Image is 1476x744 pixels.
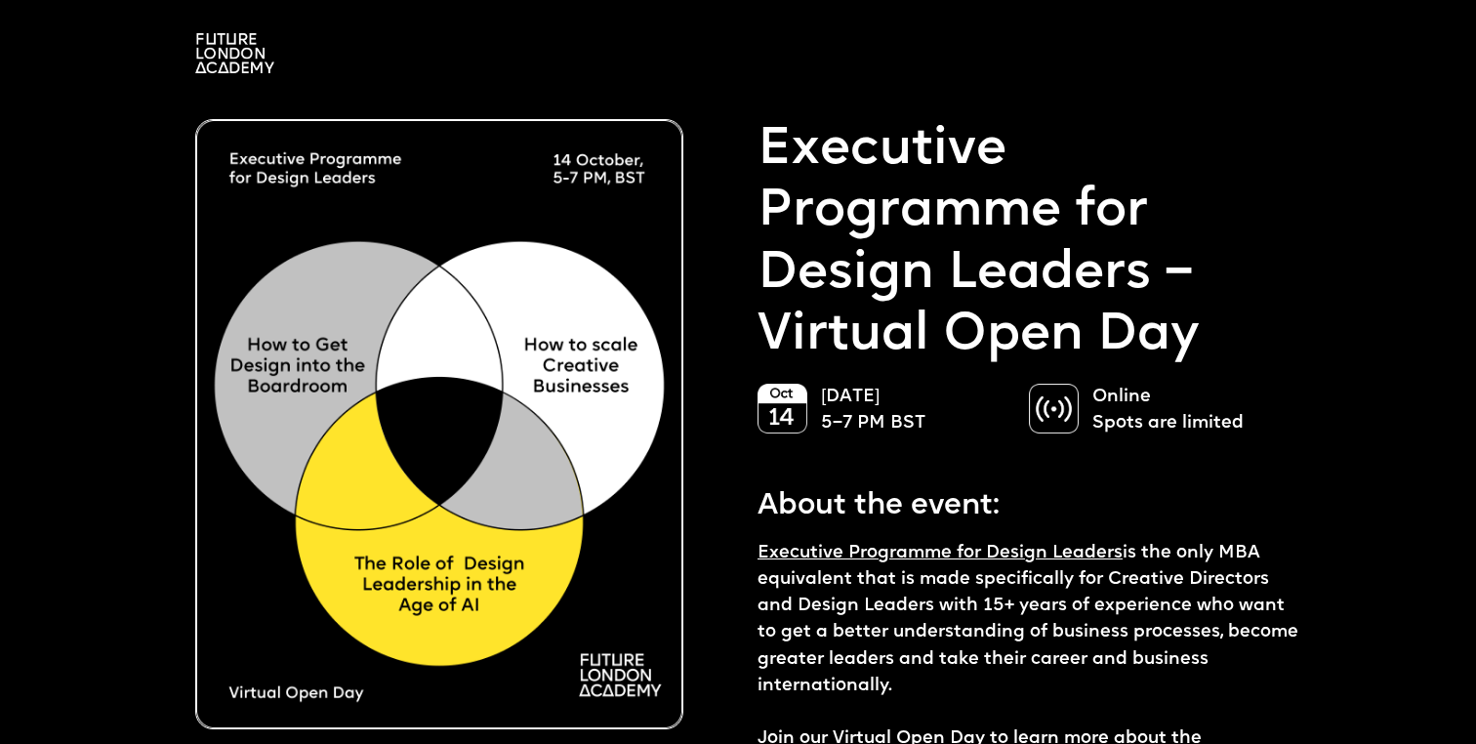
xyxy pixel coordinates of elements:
p: About the event: [758,474,1300,528]
p: Executive Programme for Design Leaders – Virtual Open Day [758,119,1300,367]
p: Online Spots are limited [1092,384,1281,436]
a: Executive Programme for Design Leaders [758,544,1123,562]
p: [DATE] 5–7 PM BST [821,384,1009,436]
img: A logo saying in 3 lines: Future London Academy [195,33,274,73]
